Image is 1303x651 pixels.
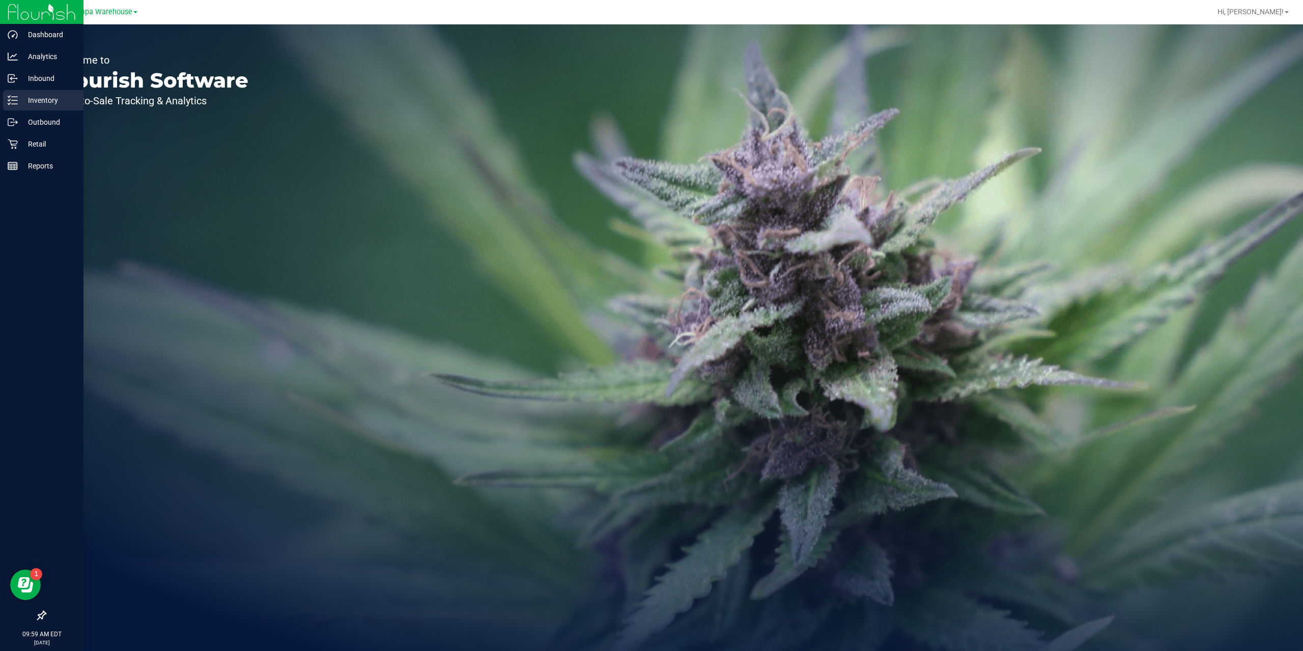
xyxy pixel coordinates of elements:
[8,117,18,127] inline-svg: Outbound
[8,161,18,171] inline-svg: Reports
[55,96,248,106] p: Seed-to-Sale Tracking & Analytics
[18,72,79,84] p: Inbound
[8,139,18,149] inline-svg: Retail
[18,116,79,128] p: Outbound
[10,570,41,600] iframe: Resource center
[5,630,79,639] p: 09:59 AM EDT
[18,29,79,41] p: Dashboard
[55,70,248,91] p: Flourish Software
[18,50,79,63] p: Analytics
[18,160,79,172] p: Reports
[8,73,18,83] inline-svg: Inbound
[30,568,42,580] iframe: Resource center unread badge
[18,94,79,106] p: Inventory
[8,95,18,105] inline-svg: Inventory
[8,51,18,62] inline-svg: Analytics
[1217,8,1284,16] span: Hi, [PERSON_NAME]!
[55,55,248,65] p: Welcome to
[18,138,79,150] p: Retail
[8,30,18,40] inline-svg: Dashboard
[5,639,79,646] p: [DATE]
[70,8,132,16] span: Tampa Warehouse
